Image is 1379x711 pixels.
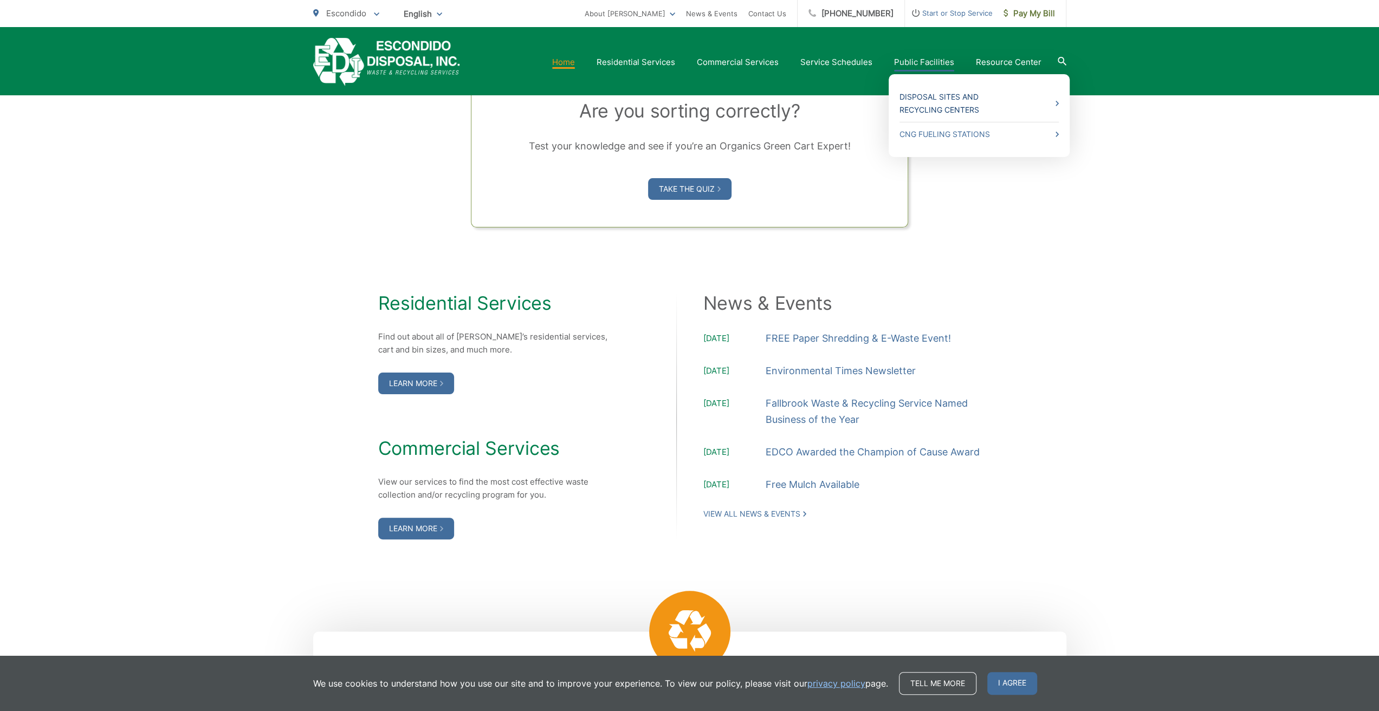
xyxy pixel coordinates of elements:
[313,677,888,690] p: We use cookies to understand how you use our site and to improve your experience. To view our pol...
[703,332,766,347] span: [DATE]
[552,56,575,69] a: Home
[703,397,766,428] span: [DATE]
[498,138,880,154] p: Test your knowledge and see if you’re an Organics Green Cart Expert!
[313,38,460,86] a: EDCD logo. Return to the homepage.
[697,56,779,69] a: Commercial Services
[807,677,865,690] a: privacy policy
[766,477,859,493] a: Free Mulch Available
[378,292,611,314] h2: Residential Services
[899,128,1059,141] a: CNG Fueling Stations
[766,395,1001,428] a: Fallbrook Waste & Recycling Service Named Business of the Year
[378,518,454,539] a: Learn More
[899,90,1059,116] a: Disposal Sites and Recycling Centers
[648,178,731,200] a: Take the Quiz
[766,330,951,347] a: FREE Paper Shredding & E-Waste Event!
[585,7,675,20] a: About [PERSON_NAME]
[987,672,1037,695] span: I agree
[378,438,611,459] h2: Commercial Services
[703,292,1001,314] h2: News & Events
[378,475,611,501] p: View our services to find the most cost effective waste collection and/or recycling program for you.
[396,4,450,23] span: English
[894,56,954,69] a: Public Facilities
[748,7,786,20] a: Contact Us
[326,8,366,18] span: Escondido
[1004,7,1055,20] span: Pay My Bill
[498,100,880,122] h3: Are you sorting correctly?
[378,330,611,356] p: Find out about all of [PERSON_NAME]’s residential services, cart and bin sizes, and much more.
[597,56,675,69] a: Residential Services
[378,373,454,394] a: Learn More
[976,56,1041,69] a: Resource Center
[686,7,737,20] a: News & Events
[899,672,976,695] a: Tell me more
[703,364,766,379] span: [DATE]
[703,509,806,519] a: View All News & Events
[703,478,766,493] span: [DATE]
[800,56,872,69] a: Service Schedules
[703,446,766,460] span: [DATE]
[766,444,980,460] a: EDCO Awarded the Champion of Cause Award
[766,363,916,379] a: Environmental Times Newsletter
